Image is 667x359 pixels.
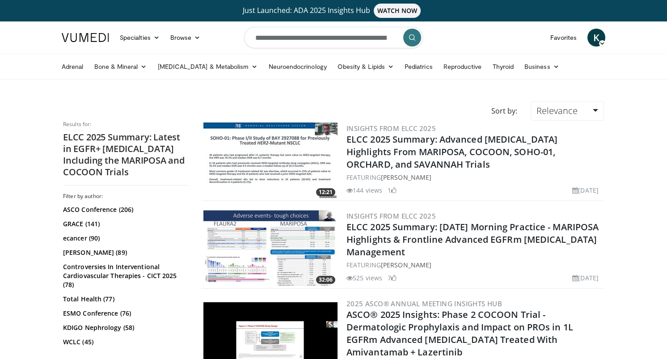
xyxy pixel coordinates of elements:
div: FEATURING [346,173,602,182]
img: VuMedi Logo [62,33,109,42]
div: Sort by: [485,101,524,121]
a: [MEDICAL_DATA] & Metabolism [152,58,263,76]
img: d5f67678-0122-4a53-ae58-696341364fd5.300x170_q85_crop-smart_upscale.jpg [203,122,338,199]
a: Total Health (77) [63,295,186,304]
li: [DATE] [572,273,599,283]
div: FEATURING [346,260,602,270]
h3: Filter by author: [63,193,188,200]
a: ELCC 2025 Summary: [DATE] Morning Practice - MARIPOSA Highlights & Frontline Advanced EGFRm [MEDI... [346,221,599,258]
li: [DATE] [572,186,599,195]
li: 144 views [346,186,382,195]
a: Obesity & Lipids [332,58,399,76]
a: Reproductive [438,58,487,76]
a: GRACE (141) [63,220,186,228]
a: ecancer (90) [63,234,186,243]
a: Controversies In Interventional Cardiovascular Therapies - CICT 2025 (78) [63,262,186,289]
h2: ELCC 2025 Summary: Latest in EGFR+ [MEDICAL_DATA] Including the MARIPOSA and COCOON Trials [63,131,188,178]
a: Specialties [114,29,165,46]
img: 0e761277-c80b-48b4-bac9-3b4992375029.300x170_q85_crop-smart_upscale.jpg [203,210,338,286]
a: Pediatrics [399,58,438,76]
a: [PERSON_NAME] (89) [63,248,186,257]
li: 525 views [346,273,382,283]
span: 12:21 [316,188,335,196]
a: KDIGO Nephrology (58) [63,323,186,332]
a: Adrenal [56,58,89,76]
a: ELCC 2025 Summary: Advanced [MEDICAL_DATA] Highlights From MARIPOSA, COCOON, SOHO-01, ORCHARD, an... [346,133,557,170]
a: Thyroid [487,58,519,76]
a: [PERSON_NAME] [381,261,431,269]
a: Browse [165,29,206,46]
a: Business [519,58,565,76]
input: Search topics, interventions [244,27,423,48]
a: Neuroendocrinology [263,58,332,76]
a: [PERSON_NAME] [381,173,431,182]
span: Relevance [536,105,578,117]
a: 2025 ASCO® Annual Meeting Insights Hub [346,299,502,308]
a: ASCO® 2025 Insights: Phase 2 COCOON Trial - Dermatologic Prophylaxis and Impact on PROs in 1L EGF... [346,308,573,358]
a: Favorites [545,29,582,46]
a: ESMO Conference (76) [63,309,186,318]
a: WCLC (45) [63,338,186,346]
li: 7 [388,273,397,283]
a: Just Launched: ADA 2025 Insights HubWATCH NOW [63,4,604,18]
a: K [587,29,605,46]
span: 32:06 [316,276,335,284]
a: Relevance [531,101,604,121]
a: Bone & Mineral [89,58,152,76]
a: ASCO Conference (206) [63,205,186,214]
a: 32:06 [203,210,338,286]
span: WATCH NOW [374,4,421,18]
a: Insights from ELCC 2025 [346,124,436,133]
p: Results for: [63,121,188,128]
li: 1 [388,186,397,195]
a: 12:21 [203,122,338,199]
a: Insights from ELCC 2025 [346,211,436,220]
